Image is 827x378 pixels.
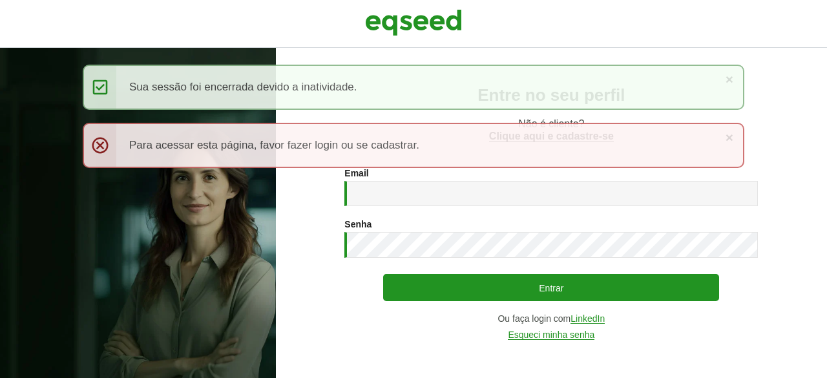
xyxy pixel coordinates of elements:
[344,314,758,324] div: Ou faça login com
[83,65,744,110] div: Sua sessão foi encerrada devido a inatividade.
[83,123,744,168] div: Para acessar esta página, favor fazer login ou se cadastrar.
[383,274,719,301] button: Entrar
[726,72,733,86] a: ×
[344,220,372,229] label: Senha
[571,314,605,324] a: LinkedIn
[365,6,462,39] img: EqSeed Logo
[726,131,733,144] a: ×
[508,330,594,340] a: Esqueci minha senha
